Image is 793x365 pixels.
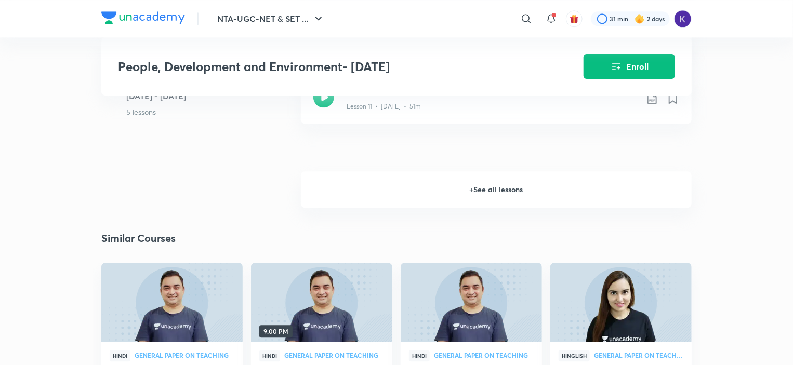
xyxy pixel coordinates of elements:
[347,102,421,111] p: Lesson 11 • [DATE] • 51m
[550,263,692,342] a: new-thumbnail
[284,352,384,358] span: General Paper on Teaching
[301,171,692,208] h6: + See all lessons
[570,14,579,23] img: avatar
[249,262,393,342] img: new-thumbnail
[434,352,534,359] a: General Paper on Teaching
[434,352,534,358] span: General Paper on Teaching
[101,11,185,26] a: Company Logo
[584,54,675,79] button: Enroll
[399,262,543,342] img: new-thumbnail
[126,106,293,117] p: 5 lessons
[135,352,234,359] a: General Paper on Teaching
[594,352,683,358] span: General Paper on Teaching
[211,8,331,29] button: NTA-UGC-NET & SET ...
[301,74,692,136] a: Water Pollution- Diseases and the CausesLesson 11 • [DATE] • 51m
[101,231,176,246] h2: Similar Courses
[126,90,293,102] h5: [DATE] - [DATE]
[559,350,590,361] span: Hinglish
[110,350,130,361] span: Hindi
[259,350,280,361] span: Hindi
[549,262,693,342] img: new-thumbnail
[284,352,384,359] a: General Paper on Teaching
[118,59,525,74] h3: People, Development and Environment- [DATE]
[135,352,234,358] span: General Paper on Teaching
[635,13,645,24] img: streak
[594,352,683,359] a: General Paper on Teaching
[259,325,293,337] span: 9:00 PM
[674,10,692,28] img: kanishka hemani
[401,263,542,342] a: new-thumbnail
[251,263,392,342] a: new-thumbnail9:00 PM
[100,262,244,342] img: new-thumbnail
[566,10,583,27] button: avatar
[101,11,185,24] img: Company Logo
[101,263,243,342] a: new-thumbnail
[409,350,430,361] span: Hindi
